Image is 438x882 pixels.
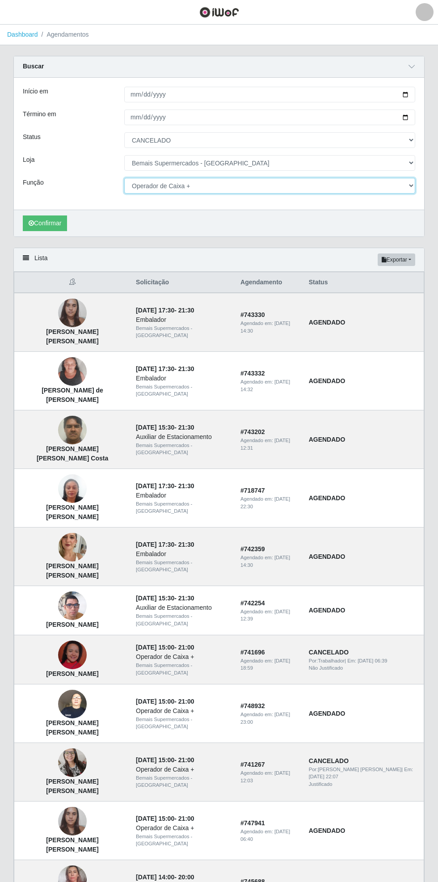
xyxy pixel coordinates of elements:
[309,710,345,717] strong: AGENDADO
[136,756,174,764] time: [DATE] 15:00
[136,756,194,764] strong: -
[136,424,174,431] time: [DATE] 15:30
[136,315,230,325] div: Embalador
[124,87,415,102] input: 00/00/0000
[23,155,34,165] label: Loja
[309,767,402,772] span: Por: [PERSON_NAME] [PERSON_NAME]
[46,836,98,853] strong: [PERSON_NAME] [PERSON_NAME]
[309,553,345,560] strong: AGENDADO
[136,765,230,774] div: Operador de Caixa +
[178,541,194,548] time: 21:30
[136,541,174,548] time: [DATE] 17:30
[240,702,265,709] strong: # 748932
[136,644,174,651] time: [DATE] 15:00
[136,482,194,490] strong: -
[240,657,298,672] div: Agendado em:
[58,743,87,782] img: Vanessa de Oliveira Florentino
[240,554,298,569] div: Agendado em:
[240,711,298,726] div: Agendado em:
[309,494,345,502] strong: AGENDADO
[58,802,87,840] img: Flaviana da Silva Santos
[136,874,174,881] time: [DATE] 14:00
[199,7,239,18] img: CoreUI Logo
[240,828,298,843] div: Agendado em:
[240,545,265,553] strong: # 742359
[240,495,298,511] div: Agendado em:
[136,442,230,457] div: Bemais Supermercados - [GEOGRAPHIC_DATA]
[240,599,265,607] strong: # 742254
[58,629,87,680] img: Micarla Lima da Silva
[240,370,265,377] strong: # 743332
[235,272,303,293] th: Agendamento
[178,815,194,822] time: 21:00
[178,365,194,372] time: 21:30
[42,387,103,403] strong: [PERSON_NAME] de [PERSON_NAME]
[178,874,194,881] time: 20:00
[136,549,230,559] div: Embalador
[178,698,194,705] time: 21:00
[240,320,298,335] div: Agendado em:
[46,719,98,736] strong: [PERSON_NAME] [PERSON_NAME]
[240,437,298,452] div: Agendado em:
[178,595,194,602] time: 21:30
[240,428,265,435] strong: # 743202
[240,311,265,318] strong: # 743330
[58,294,87,332] img: Flaviana da Silva Santos
[136,432,230,442] div: Auxiliar de Estacionamento
[46,328,98,345] strong: [PERSON_NAME] [PERSON_NAME]
[136,595,174,602] time: [DATE] 15:30
[136,833,230,848] div: Bemais Supermercados - [GEOGRAPHIC_DATA]
[136,874,194,881] strong: -
[309,657,418,665] div: | Em:
[136,652,230,662] div: Operador de Caixa +
[136,595,194,602] strong: -
[46,670,98,677] strong: [PERSON_NAME]
[23,215,67,231] button: Confirmar
[136,559,230,574] div: Bemais Supermercados - [GEOGRAPHIC_DATA]
[23,110,56,119] label: Término em
[46,778,98,794] strong: [PERSON_NAME] [PERSON_NAME]
[136,815,174,822] time: [DATE] 15:00
[309,664,418,672] div: Não Justificado
[240,829,290,842] time: [DATE] 06:40
[240,608,298,623] div: Agendado em:
[136,383,230,398] div: Bemais Supermercados - [GEOGRAPHIC_DATA]
[58,464,87,515] img: ELIANE CRISTINA DA SILVA
[309,319,345,326] strong: AGENDADO
[136,325,230,340] div: Bemais Supermercados - [GEOGRAPHIC_DATA]
[240,438,290,451] time: [DATE] 12:31
[136,644,194,651] strong: -
[240,769,298,785] div: Agendado em:
[136,612,230,628] div: Bemais Supermercados - [GEOGRAPHIC_DATA]
[23,87,48,96] label: Início em
[136,365,194,372] strong: -
[303,272,424,293] th: Status
[136,307,174,314] time: [DATE] 17:30
[136,698,194,705] strong: -
[178,307,194,314] time: 21:30
[240,487,265,494] strong: # 718747
[23,178,44,187] label: Função
[178,756,194,764] time: 21:00
[58,522,87,573] img: Priscilla Nóbrega Dias Brito
[131,272,235,293] th: Solicitação
[23,63,44,70] strong: Buscar
[38,30,89,39] li: Agendamentos
[124,110,415,125] input: 00/00/0000
[7,31,38,38] a: Dashboard
[309,757,349,764] strong: CANCELADO
[309,781,418,788] div: Justificado
[46,562,98,579] strong: [PERSON_NAME] [PERSON_NAME]
[378,253,415,266] button: Exportar
[309,766,418,781] div: | Em:
[136,716,230,731] div: Bemais Supermercados - [GEOGRAPHIC_DATA]
[240,761,265,768] strong: # 741267
[136,603,230,612] div: Auxiliar de Estacionamento
[309,658,345,663] span: Por: Trabalhador
[136,500,230,515] div: Bemais Supermercados - [GEOGRAPHIC_DATA]
[240,649,265,656] strong: # 741696
[358,658,387,663] time: [DATE] 06:39
[240,712,290,725] time: [DATE] 23:00
[178,424,194,431] time: 21:30
[46,621,98,628] strong: [PERSON_NAME]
